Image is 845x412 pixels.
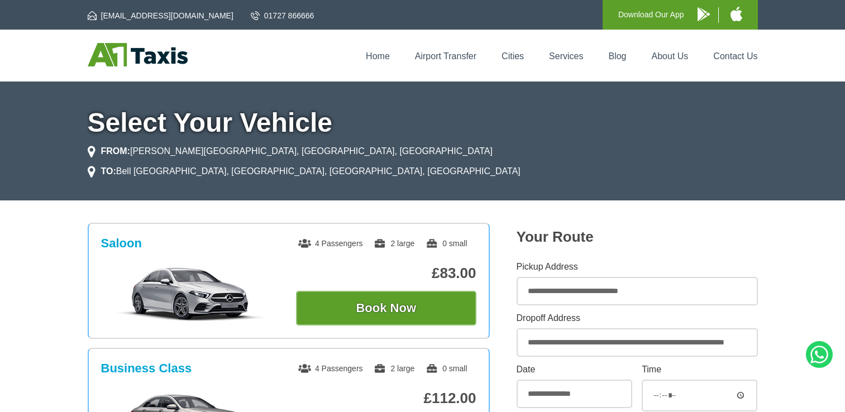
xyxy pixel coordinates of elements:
[642,365,757,374] label: Time
[517,365,632,374] label: Date
[101,146,130,156] strong: FROM:
[618,8,684,22] p: Download Our App
[101,166,116,176] strong: TO:
[698,7,710,21] img: A1 Taxis Android App
[101,236,142,251] h3: Saloon
[731,7,742,21] img: A1 Taxis iPhone App
[88,43,188,66] img: A1 Taxis St Albans LTD
[415,51,476,61] a: Airport Transfer
[298,239,363,248] span: 4 Passengers
[549,51,583,61] a: Services
[298,364,363,373] span: 4 Passengers
[296,390,476,407] p: £112.00
[713,51,757,61] a: Contact Us
[366,51,390,61] a: Home
[296,291,476,325] button: Book Now
[374,239,414,248] span: 2 large
[426,364,467,373] span: 0 small
[517,262,758,271] label: Pickup Address
[88,10,233,21] a: [EMAIL_ADDRESS][DOMAIN_NAME]
[374,364,414,373] span: 2 large
[608,51,626,61] a: Blog
[296,265,476,282] p: £83.00
[502,51,524,61] a: Cities
[107,266,275,322] img: Saloon
[517,228,758,246] h2: Your Route
[517,314,758,323] label: Dropoff Address
[652,51,689,61] a: About Us
[251,10,314,21] a: 01727 866666
[101,361,192,376] h3: Business Class
[426,239,467,248] span: 0 small
[88,145,493,158] li: [PERSON_NAME][GEOGRAPHIC_DATA], [GEOGRAPHIC_DATA], [GEOGRAPHIC_DATA]
[88,165,521,178] li: Bell [GEOGRAPHIC_DATA], [GEOGRAPHIC_DATA], [GEOGRAPHIC_DATA], [GEOGRAPHIC_DATA]
[88,109,758,136] h1: Select Your Vehicle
